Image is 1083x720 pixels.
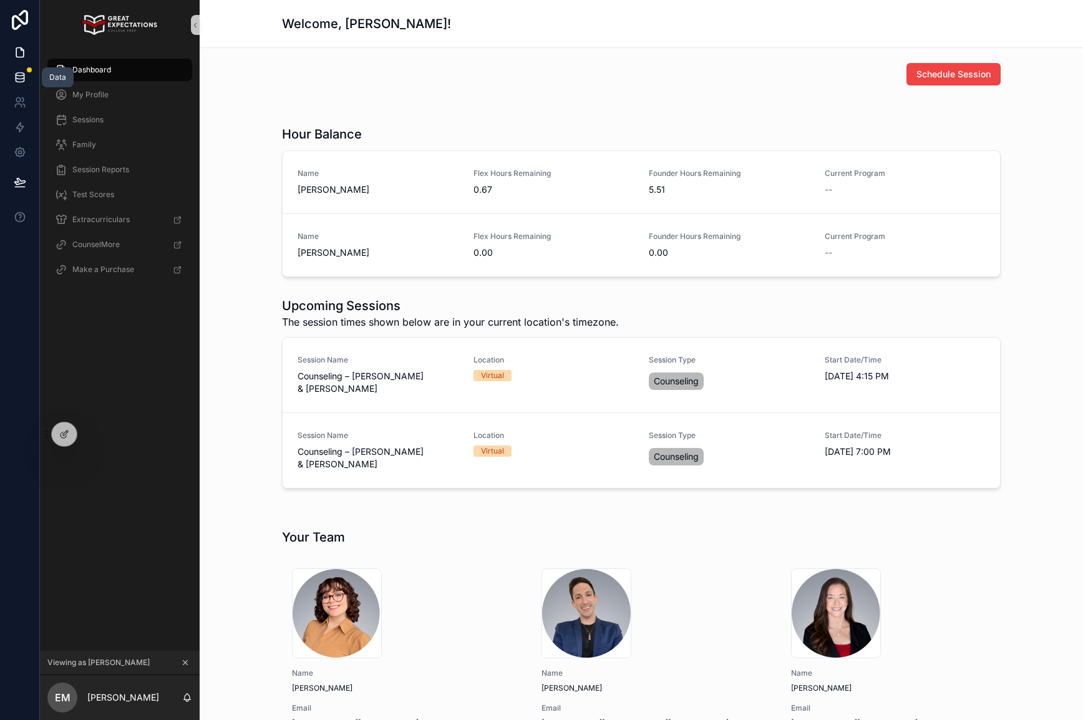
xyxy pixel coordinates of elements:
[282,125,362,143] h1: Hour Balance
[649,246,810,259] span: 0.00
[47,183,192,206] a: Test Scores
[541,683,761,693] span: [PERSON_NAME]
[87,691,159,704] p: [PERSON_NAME]
[825,355,986,365] span: Start Date/Time
[916,68,991,80] span: Schedule Session
[292,683,512,693] span: [PERSON_NAME]
[649,431,810,440] span: Session Type
[474,231,634,241] span: Flex Hours Remaining
[791,703,1011,713] span: Email
[481,370,504,381] div: Virtual
[47,258,192,281] a: Make a Purchase
[649,355,810,365] span: Session Type
[481,445,504,457] div: Virtual
[55,690,70,705] span: EM
[72,115,104,125] span: Sessions
[474,246,634,259] span: 0.00
[474,168,634,178] span: Flex Hours Remaining
[72,215,130,225] span: Extracurriculars
[298,431,459,440] span: Session Name
[47,84,192,106] a: My Profile
[825,431,986,440] span: Start Date/Time
[298,246,459,259] span: [PERSON_NAME]
[72,140,96,150] span: Family
[47,208,192,231] a: Extracurriculars
[649,183,810,196] span: 5.51
[282,15,451,32] h1: Welcome, [PERSON_NAME]!
[654,450,699,463] span: Counseling
[825,231,986,241] span: Current Program
[825,246,832,259] span: --
[49,72,66,82] div: Data
[298,370,459,395] span: Counseling – [PERSON_NAME] & [PERSON_NAME]
[72,265,134,275] span: Make a Purchase
[72,65,111,75] span: Dashboard
[292,703,512,713] span: Email
[298,183,459,196] span: [PERSON_NAME]
[47,134,192,156] a: Family
[825,370,986,382] span: [DATE] 4:15 PM
[298,445,459,470] span: Counseling – [PERSON_NAME] & [PERSON_NAME]
[825,183,832,196] span: --
[649,231,810,241] span: Founder Hours Remaining
[474,431,634,440] span: Location
[72,90,109,100] span: My Profile
[906,63,1001,85] button: Schedule Session
[40,50,200,297] div: scrollable content
[298,355,459,365] span: Session Name
[72,190,114,200] span: Test Scores
[474,355,634,365] span: Location
[47,233,192,256] a: CounselMore
[72,165,129,175] span: Session Reports
[282,314,619,329] span: The session times shown below are in your current location's timezone.
[47,109,192,131] a: Sessions
[298,168,459,178] span: Name
[47,658,150,668] span: Viewing as [PERSON_NAME]
[72,240,120,250] span: CounselMore
[825,445,986,458] span: [DATE] 7:00 PM
[282,528,345,546] h1: Your Team
[474,183,634,196] span: 0.67
[791,668,1011,678] span: Name
[649,168,810,178] span: Founder Hours Remaining
[791,683,1011,693] span: [PERSON_NAME]
[82,15,157,35] img: App logo
[825,168,986,178] span: Current Program
[654,375,699,387] span: Counseling
[298,231,459,241] span: Name
[292,668,512,678] span: Name
[541,668,761,678] span: Name
[282,297,619,314] h1: Upcoming Sessions
[541,703,761,713] span: Email
[47,158,192,181] a: Session Reports
[47,59,192,81] a: Dashboard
